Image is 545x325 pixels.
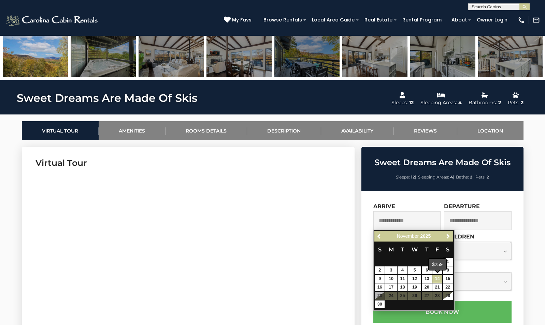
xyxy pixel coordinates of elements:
[361,15,396,25] a: Real Estate
[422,283,432,291] a: 20
[342,35,407,77] img: 167530464
[399,15,445,25] a: Rental Program
[377,234,382,239] span: Previous
[396,173,416,182] li: |
[375,266,385,274] a: 2
[22,121,99,140] a: Virtual Tour
[487,174,489,180] strong: 2
[518,16,525,24] img: phone-regular-white.png
[375,283,385,291] a: 16
[373,203,395,210] label: Arrive
[309,15,358,25] a: Local Area Guide
[422,275,432,283] a: 13
[446,246,449,253] span: Saturday
[139,35,204,77] img: 167530463
[445,234,451,239] span: Next
[444,233,474,240] label: Children
[3,35,68,77] img: 167390720
[5,13,100,27] img: White-1-2.png
[99,121,166,140] a: Amenities
[443,258,453,266] a: 1
[166,121,247,140] a: Rooms Details
[206,35,272,77] img: 167530466
[385,275,397,283] a: 10
[375,275,385,283] a: 9
[35,157,341,169] h3: Virtual Tour
[443,275,453,283] a: 15
[425,246,429,253] span: Thursday
[456,174,469,180] span: Baths:
[394,121,457,140] a: Reviews
[470,174,472,180] strong: 2
[408,275,421,283] a: 12
[397,233,419,239] span: November
[321,121,394,140] a: Availability
[71,35,136,77] img: 168962302
[478,35,543,77] img: 167530465
[435,246,439,253] span: Friday
[444,232,453,241] a: Next
[420,233,431,239] span: 2025
[408,283,421,291] a: 19
[429,259,446,270] div: $259
[418,173,454,182] li: |
[378,246,382,253] span: Sunday
[398,275,407,283] a: 11
[375,300,385,308] a: 30
[532,16,540,24] img: mail-regular-white.png
[260,15,305,25] a: Browse Rentals
[432,275,442,283] a: 14
[443,292,453,300] a: 29
[473,15,511,25] a: Owner Login
[418,174,449,180] span: Sleeping Areas:
[443,266,453,274] a: 8
[432,283,442,291] a: 21
[398,266,407,274] a: 4
[375,232,384,241] a: Previous
[475,174,486,180] span: Pets:
[410,35,475,77] img: 167390704
[389,246,394,253] span: Monday
[247,121,321,140] a: Description
[448,15,470,25] a: About
[450,174,453,180] strong: 4
[224,16,253,24] a: My Favs
[444,203,480,210] label: Departure
[401,246,404,253] span: Tuesday
[411,174,415,180] strong: 12
[396,174,410,180] span: Sleeps:
[232,16,252,24] span: My Favs
[274,35,340,77] img: 167390716
[443,283,453,291] a: 22
[363,158,522,167] h2: Sweet Dreams Are Made Of Skis
[385,266,397,274] a: 3
[412,246,418,253] span: Wednesday
[457,121,524,140] a: Location
[456,173,474,182] li: |
[398,283,407,291] a: 18
[408,266,421,274] a: 5
[385,283,397,291] a: 17
[373,301,512,323] button: Book Now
